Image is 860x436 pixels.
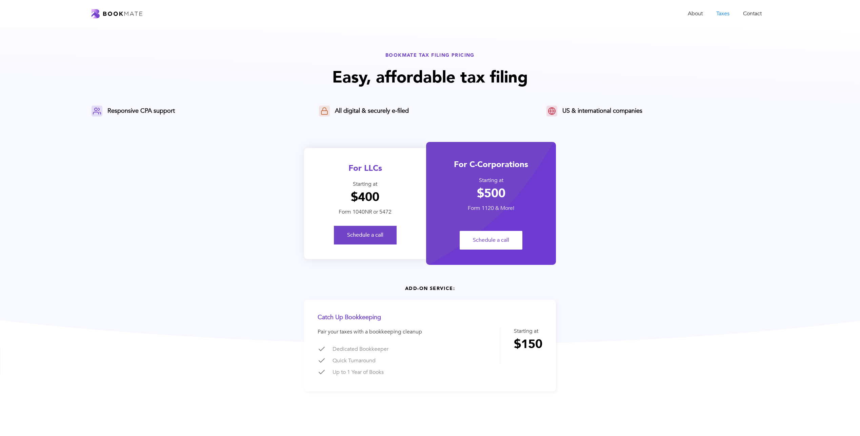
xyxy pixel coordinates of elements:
div: Form 1040NR or 5472 [304,208,426,216]
a: home [92,9,142,18]
div: For LLCs [304,163,426,174]
a: Taxes [709,7,736,21]
div: For C-Corporations [426,159,556,170]
div: Form 1120 & More! [426,205,556,212]
div: Catch Up Bookkeeping [318,313,427,322]
div: BOOKMATE TAX FILING PRICING [92,52,769,58]
div: Quick Turnaround [333,357,427,365]
h1: $500 [426,186,556,201]
a: Contact [736,7,768,21]
div: ADD-ON SERVICE: [92,285,769,292]
div: Starting at [304,181,426,188]
a: About [681,7,709,21]
div: Dedicated Bookkeeper [333,345,427,353]
a: Schedule a call [334,226,397,244]
div: Starting at [514,328,542,335]
div: US & international companies [562,107,642,115]
div: Pair your taxes with a bookkeeping cleanup [318,328,427,335]
h1: $150 [514,337,542,352]
div: All digital & securely e-filed [335,107,409,115]
h1: Easy, affordable tax filing [92,67,769,89]
a: Schedule a call [460,231,522,250]
h1: $400 [304,190,426,205]
div: Starting at [426,177,556,184]
div: Responsive CPA support [107,107,175,115]
div: Up to 1 Year of Books [333,368,427,376]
